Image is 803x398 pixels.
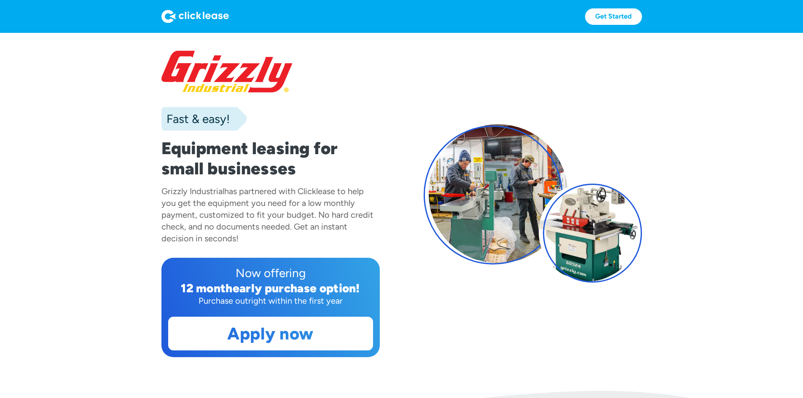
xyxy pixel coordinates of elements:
[161,138,380,179] h1: Equipment leasing for small businesses
[161,10,229,23] img: Logo
[161,186,373,243] div: has partnered with Clicklease to help you get the equipment you need for a low monthly payment, c...
[585,8,642,25] a: Get Started
[181,281,233,295] div: 12 month
[169,317,373,350] a: Apply now
[168,295,373,307] div: Purchase outright within the first year
[161,110,230,127] div: Fast & easy!
[161,186,224,196] div: Grizzly Industrial
[233,281,360,295] div: early purchase option!
[168,264,373,281] div: Now offering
